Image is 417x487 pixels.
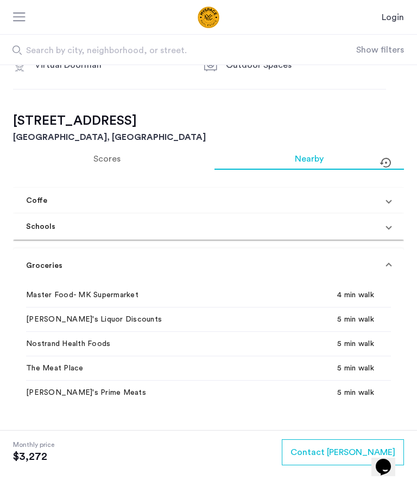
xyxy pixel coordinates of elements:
img: logo [155,7,262,28]
div: 5 min walk [320,387,391,398]
span: [PERSON_NAME]'s Liquor Discounts [26,314,312,325]
button: Show or hide filters [356,43,404,56]
div: 5 min walk [320,314,391,325]
mat-expansion-panel-header: Coffe [13,188,404,214]
mat-expansion-panel-header: Schools [13,214,404,240]
a: Cazamio Logo [155,7,262,28]
mat-panel-title: Groceries [26,260,378,272]
span: The Meat Place [26,363,312,374]
h2: [STREET_ADDRESS] [13,111,404,131]
mat-panel-title: Coffe [26,195,378,207]
mat-expansion-panel-header: Groceries [13,248,404,283]
span: $3,272 [13,450,54,463]
a: Login [382,11,404,24]
iframe: chat widget [371,444,406,476]
h3: [GEOGRAPHIC_DATA], [GEOGRAPHIC_DATA] [13,131,404,144]
span: Monthly price [13,439,54,450]
div: 5 min walk [320,338,391,349]
div: 5 min walk [320,363,391,374]
span: Scores [93,155,121,163]
span: Nostrand Health Foods [26,338,312,349]
span: Master Food- MK Supermarket [26,290,312,300]
div: 4 min walk [320,290,391,300]
span: [PERSON_NAME]'s Prime Meats [26,387,312,398]
span: Contact [PERSON_NAME] [290,446,395,459]
mat-panel-title: Schools [26,221,378,233]
span: Nearby [295,155,324,163]
div: Virtual Doorman [35,59,195,72]
button: button [282,439,404,465]
div: Outdoor Spaces [226,59,387,72]
span: Search by city, neighborhood, or street. [26,44,311,57]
